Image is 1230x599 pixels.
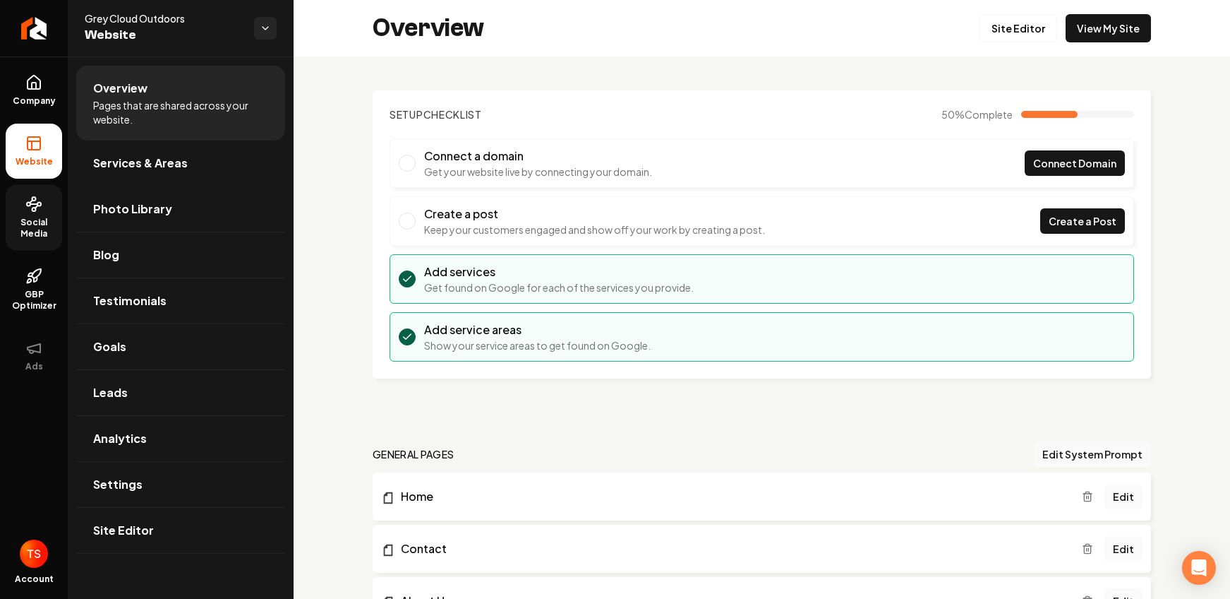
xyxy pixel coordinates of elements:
a: Services & Areas [76,141,285,186]
span: Create a Post [1049,214,1116,229]
h3: Connect a domain [424,148,652,165]
a: GBP Optimizer [6,256,62,323]
a: Blog [76,232,285,278]
a: Site Editor [76,508,285,553]
span: 50 % [941,107,1013,121]
span: Photo Library [93,201,172,218]
a: Goals [76,324,285,369]
a: Edit [1104,536,1142,562]
a: Contact [381,540,1082,557]
h2: Checklist [390,107,482,121]
h2: Overview [373,14,484,42]
span: Complete [965,108,1013,121]
p: Keep your customers engaged and show off your work by creating a post. [424,223,765,237]
h3: Add service areas [424,321,651,338]
span: Website [85,25,243,45]
a: View My Site [1066,14,1151,42]
button: Edit System Prompt [1034,441,1151,467]
span: Connect Domain [1033,156,1116,171]
h3: Add services [424,263,694,280]
span: Analytics [93,430,147,447]
img: Rebolt Logo [21,17,47,40]
a: Site Editor [979,14,1057,42]
span: Site Editor [93,522,154,539]
span: Account [15,574,54,585]
span: Overview [93,80,147,97]
a: Create a Post [1040,208,1125,234]
span: Pages that are shared across your website. [93,98,268,126]
a: Connect Domain [1025,150,1125,176]
div: Open Intercom Messenger [1182,551,1216,585]
h3: Create a post [424,206,765,223]
span: Setup [390,108,423,121]
a: Company [6,63,62,118]
span: Blog [93,247,119,263]
span: Grey Cloud Outdoors [85,11,243,25]
a: Settings [76,462,285,507]
button: Open user button [20,540,48,568]
span: Social Media [6,217,62,239]
a: Home [381,488,1082,505]
span: Goals [93,338,126,355]
a: Leads [76,370,285,415]
button: Ads [6,328,62,384]
span: Testimonials [93,292,167,309]
a: Edit [1104,484,1142,509]
h2: general pages [373,447,454,461]
p: Get your website live by connecting your domain. [424,165,652,179]
p: Get found on Google for each of the services you provide. [424,280,694,295]
p: Show your service areas to get found on Google. [424,338,651,352]
span: Website [10,156,59,167]
a: Photo Library [76,186,285,232]
span: Company [7,95,61,107]
span: Services & Areas [93,155,188,172]
a: Testimonials [76,278,285,324]
a: Analytics [76,416,285,461]
img: Tyler Schulke [20,540,48,568]
span: Leads [93,384,128,401]
span: Ads [20,361,49,372]
span: GBP Optimizer [6,289,62,312]
span: Settings [93,476,143,493]
a: Social Media [6,184,62,251]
